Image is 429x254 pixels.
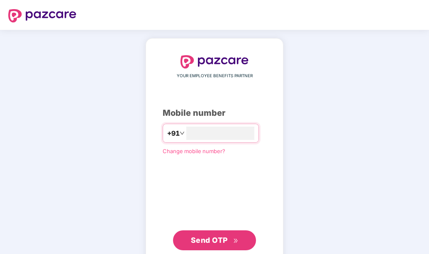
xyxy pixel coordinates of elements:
[233,238,239,244] span: double-right
[191,236,228,244] span: Send OTP
[180,55,249,68] img: logo
[163,107,266,120] div: Mobile number
[167,128,180,139] span: +91
[177,73,253,79] span: YOUR EMPLOYEE BENEFITS PARTNER
[163,148,225,154] a: Change mobile number?
[8,9,76,22] img: logo
[180,131,185,136] span: down
[173,230,256,250] button: Send OTPdouble-right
